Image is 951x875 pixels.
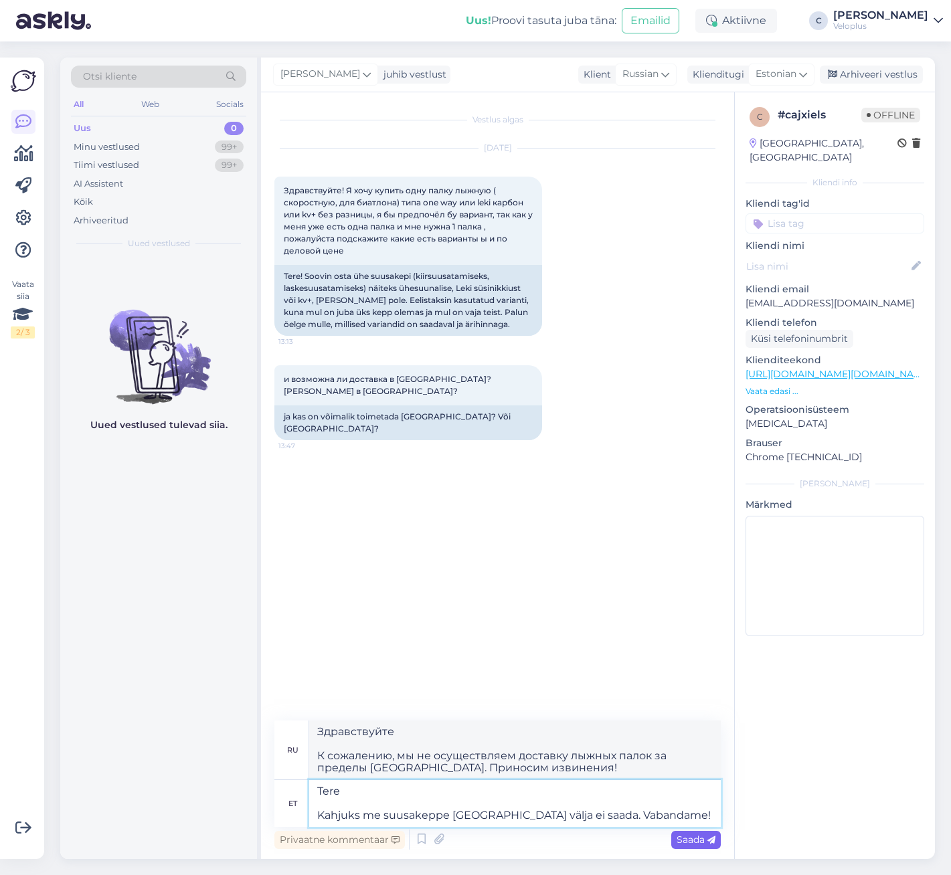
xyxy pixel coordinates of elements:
p: Uued vestlused tulevad siia. [90,418,228,432]
p: Kliendi nimi [746,239,924,253]
p: Operatsioonisüsteem [746,403,924,417]
div: Tere! Soovin osta ühe suusakepi (kiirsuusatamiseks, laskesuusatamiseks) näiteks ühesuunalise, Lek... [274,265,542,336]
div: Küsi telefoninumbrit [746,330,853,348]
div: Klient [578,68,611,82]
div: Veloplus [833,21,928,31]
p: Kliendi email [746,282,924,296]
div: All [71,96,86,113]
div: Vaata siia [11,278,35,338]
div: Web [139,96,162,113]
p: Brauser [746,436,924,450]
img: No chats [60,286,257,406]
span: и возможна ли доставка в [GEOGRAPHIC_DATA]? [PERSON_NAME] в [GEOGRAPHIC_DATA]? [284,374,493,396]
div: Tiimi vestlused [74,159,139,172]
span: [PERSON_NAME] [280,67,360,82]
p: Vaata edasi ... [746,385,924,397]
input: Lisa nimi [746,259,909,274]
div: C [809,11,828,30]
span: Estonian [756,67,796,82]
span: c [757,112,763,122]
a: [PERSON_NAME]Veloplus [833,10,943,31]
div: Arhiveeritud [74,214,128,227]
div: ja kas on võimalik toimetada [GEOGRAPHIC_DATA]? Või [GEOGRAPHIC_DATA]? [274,405,542,440]
div: 99+ [215,140,244,154]
div: ru [287,739,298,761]
div: Proovi tasuta juba täna: [466,13,616,29]
div: Arhiveeri vestlus [820,66,923,84]
div: 0 [224,122,244,135]
div: Aktiivne [695,9,777,33]
div: Privaatne kommentaar [274,831,405,849]
span: Otsi kliente [83,70,137,84]
div: [DATE] [274,142,721,154]
p: Kliendi tag'id [746,197,924,211]
div: 99+ [215,159,244,172]
div: Vestlus algas [274,114,721,126]
div: Socials [213,96,246,113]
p: [EMAIL_ADDRESS][DOMAIN_NAME] [746,296,924,310]
p: Chrome [TECHNICAL_ID] [746,450,924,464]
span: Offline [861,108,920,122]
div: AI Assistent [74,177,123,191]
div: [PERSON_NAME] [833,10,928,21]
p: [MEDICAL_DATA] [746,417,924,431]
div: Uus [74,122,91,135]
p: Märkmed [746,498,924,512]
textarea: Tere Kahjuks me suusakeppe [GEOGRAPHIC_DATA] välja ei saada. Vabandame! [309,780,721,827]
div: # cajxiels [778,107,861,123]
div: [GEOGRAPHIC_DATA], [GEOGRAPHIC_DATA] [750,136,897,165]
img: Askly Logo [11,68,36,94]
a: [URL][DOMAIN_NAME][DOMAIN_NAME] [746,368,931,380]
div: [PERSON_NAME] [746,478,924,490]
div: Klienditugi [687,68,744,82]
b: Uus! [466,14,491,27]
span: Saada [677,834,715,846]
input: Lisa tag [746,213,924,233]
div: et [288,792,297,815]
span: Russian [622,67,659,82]
p: Klienditeekond [746,353,924,367]
span: Uued vestlused [128,237,190,250]
div: Kõik [74,195,93,209]
span: 13:13 [278,336,329,347]
div: Kliendi info [746,177,924,189]
div: juhib vestlust [378,68,446,82]
textarea: Здравствуйте К сожалению, мы не осуществляем доставку лыжных палок за пределы [GEOGRAPHIC_DATA]. ... [309,720,721,779]
span: Здравствуйте! Я хочу купить одну палку лыжную ( скоростную, для биатлона) типа one way или leki к... [284,185,535,256]
div: Minu vestlused [74,140,140,154]
p: Kliendi telefon [746,316,924,330]
button: Emailid [622,8,679,33]
div: 2 / 3 [11,326,35,338]
span: 13:47 [278,441,329,451]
